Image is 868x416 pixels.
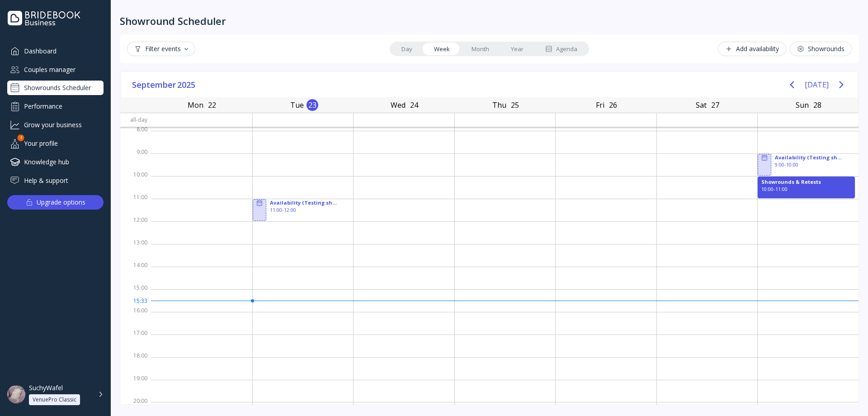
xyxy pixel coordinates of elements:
div: Showround Scheduler [120,14,226,27]
div: 13:00 [120,237,151,260]
div: 17:00 [120,328,151,350]
div: Wed [388,99,408,111]
button: Add availability [718,42,786,56]
div: Add availability [725,45,779,53]
div: 20:00 [120,396,151,406]
div: Mon [185,99,206,111]
div: 19:00 [120,373,151,396]
div: 16:00 [120,305,151,328]
div: 15:00 [120,282,151,305]
button: [DATE] [805,77,829,93]
div: 23 [307,99,318,111]
div: 24 [408,99,420,111]
div: Agenda [545,45,577,53]
div: 28 [811,99,823,111]
a: Grow your business [7,117,104,132]
a: Knowledge hub [7,154,104,169]
span: September [132,78,177,91]
div: Showrounds & Retests [761,178,851,186]
div: Fri [593,99,607,111]
div: 1 [18,134,24,141]
div: Showrounds & Retests, 10:00 - 11:00 [758,176,855,199]
div: Thu [490,99,509,111]
div: 25 [509,99,521,111]
a: Day [391,43,423,55]
div: Filter events [134,45,188,53]
div: 10:00 - 11:00 [761,186,851,193]
div: 14:00 [120,260,151,282]
div: 8:00 [120,124,151,147]
div: Sun [793,99,811,111]
iframe: Chat Widget [823,373,868,416]
a: Week [423,43,461,55]
div: Sat [693,99,709,111]
div: Upgrade options [37,196,85,209]
div: Availability (Testing showrounds), 9:00 - 10:00 [758,153,855,176]
span: 2025 [177,78,197,91]
a: Couples manager [7,62,104,77]
img: dpr=1,fit=cover,g=face,w=48,h=48 [7,385,25,403]
a: Dashboard [7,43,104,58]
button: September2025 [128,78,200,91]
a: Performance [7,99,104,114]
button: Next page [832,76,850,94]
a: Your profile1 [7,136,104,151]
div: 27 [709,99,721,111]
div: Showrounds [797,45,844,53]
button: Upgrade options [7,195,104,210]
div: SuchyWafel [29,384,63,392]
div: 10:00 [120,169,151,192]
div: All-day [120,113,151,126]
div: VenuePro Classic [33,396,76,403]
a: Year [500,43,534,55]
a: Month [461,43,500,55]
a: Showrounds Scheduler [7,81,104,95]
button: Previous page [783,76,801,94]
div: 12:00 [120,215,151,237]
div: 9:00 [120,147,151,169]
div: Your profile [7,136,104,151]
div: Availability (Testing showrounds), 11:00 - 12:00 [253,199,350,221]
div: 11:00 [120,192,151,215]
button: Filter events [127,42,195,56]
div: 22 [206,99,218,111]
a: Help & support [7,173,104,188]
button: Showrounds [790,42,852,56]
div: 18:00 [120,350,151,373]
div: Tue [288,99,307,111]
div: 26 [607,99,619,111]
